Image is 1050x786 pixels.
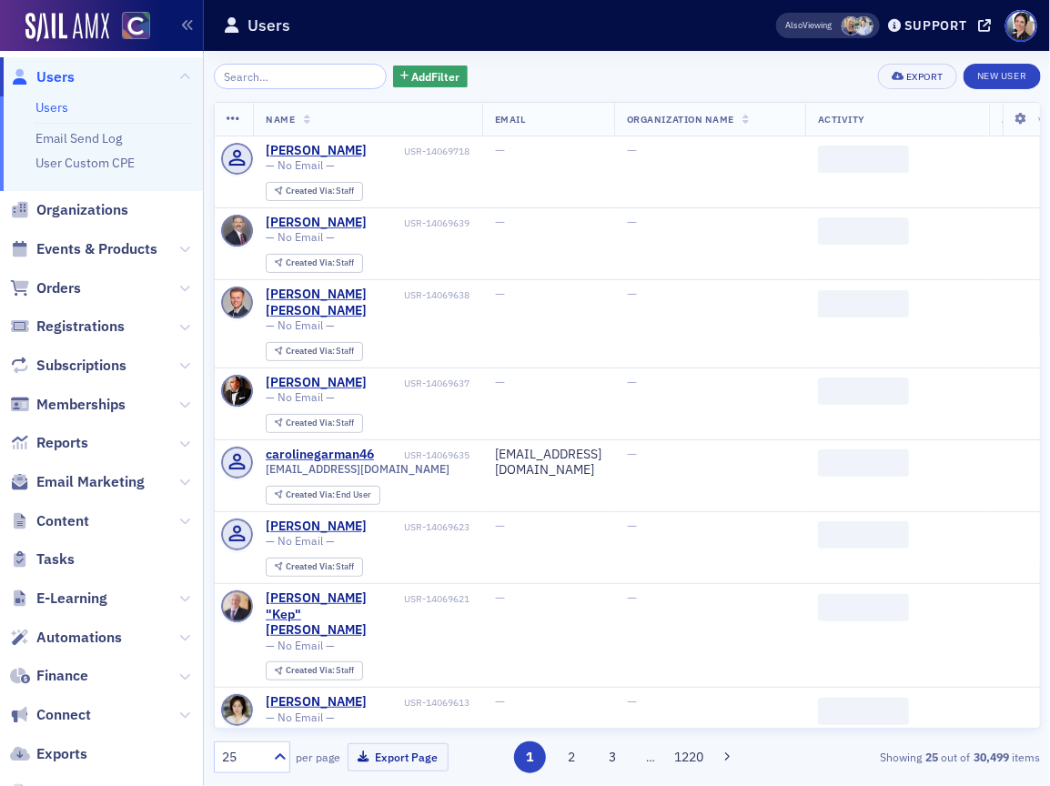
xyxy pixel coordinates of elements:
span: Created Via : [286,664,337,676]
span: — [495,214,505,230]
a: Memberships [10,395,126,415]
h1: Users [247,15,290,36]
span: Created Via : [286,417,337,428]
a: View Homepage [109,12,150,43]
span: Email Marketing [36,472,145,492]
a: Events & Products [10,239,157,259]
div: Staff [286,258,355,268]
a: Email Marketing [10,472,145,492]
div: USR-14069639 [370,217,470,229]
span: — No Email — [266,639,335,652]
a: Finance [10,666,88,686]
span: Events & Products [36,239,157,259]
div: Staff [286,418,355,428]
a: Email Send Log [35,130,122,146]
a: [PERSON_NAME] [266,375,367,391]
span: Add Filter [412,68,460,85]
a: Automations [10,628,122,648]
span: Organization Name [627,113,734,126]
button: 1 [514,741,546,773]
span: — [627,374,637,390]
div: Created Via: Staff [266,661,363,680]
a: Content [10,511,89,531]
span: E-Learning [36,589,107,609]
span: ‌ [818,594,909,621]
span: Exports [36,744,87,764]
img: SailAMX [122,12,150,40]
span: Tasks [36,549,75,569]
span: Created Via : [286,560,337,572]
span: — [495,589,505,606]
a: [PERSON_NAME] "Kep" [PERSON_NAME] [266,590,401,639]
span: Viewing [786,19,833,32]
a: Reports [10,433,88,453]
input: Search… [214,64,388,89]
span: — No Email — [266,158,335,172]
div: End User [286,490,372,500]
span: Created Via : [286,185,337,196]
span: Orders [36,278,81,298]
div: Staff [286,562,355,572]
span: ‌ [818,146,909,173]
div: 25 [223,748,263,767]
span: Organizations [36,200,128,220]
span: Registrations [36,317,125,337]
div: Created Via: Staff [266,182,363,201]
span: Memberships [36,395,126,415]
div: USR-14069718 [370,146,470,157]
a: New User [964,64,1040,89]
span: — No Email — [266,534,335,548]
span: Content [36,511,89,531]
span: ‌ [818,521,909,549]
span: — [495,286,505,302]
div: [EMAIL_ADDRESS][DOMAIN_NAME] [495,447,601,479]
div: USR-14069621 [404,593,469,605]
span: — [627,518,637,534]
button: Export Page [348,743,449,771]
strong: 30,499 [971,749,1013,765]
div: Support [904,17,967,34]
a: [PERSON_NAME] [266,143,367,159]
span: — [495,374,505,390]
div: Also [786,19,803,31]
a: Exports [10,744,87,764]
a: carolinegarman46 [266,447,374,463]
span: Activity [818,113,865,126]
span: Finance [36,666,88,686]
button: 2 [555,741,587,773]
div: Staff [286,347,355,357]
a: [PERSON_NAME] [266,519,367,535]
div: USR-14069635 [378,449,470,461]
a: [PERSON_NAME] [PERSON_NAME] [266,287,401,318]
a: [PERSON_NAME] [266,215,367,231]
a: User Custom CPE [35,155,135,171]
a: Registrations [10,317,125,337]
span: — [495,518,505,534]
div: Staff [286,186,355,196]
button: AddFilter [393,65,468,88]
a: Organizations [10,200,128,220]
a: Tasks [10,549,75,569]
a: [PERSON_NAME] [266,694,367,710]
div: Showing out of items [778,749,1041,765]
span: Email [495,113,526,126]
img: SailAMX [25,13,109,42]
button: Export [878,64,957,89]
span: Subscriptions [36,356,126,376]
span: Created Via : [286,489,337,500]
span: ‌ [818,217,909,245]
div: Created Via: End User [266,486,380,505]
span: Created Via : [286,257,337,268]
span: — No Email — [266,390,335,404]
span: Users [36,67,75,87]
span: — [627,693,637,710]
span: — [627,286,637,302]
